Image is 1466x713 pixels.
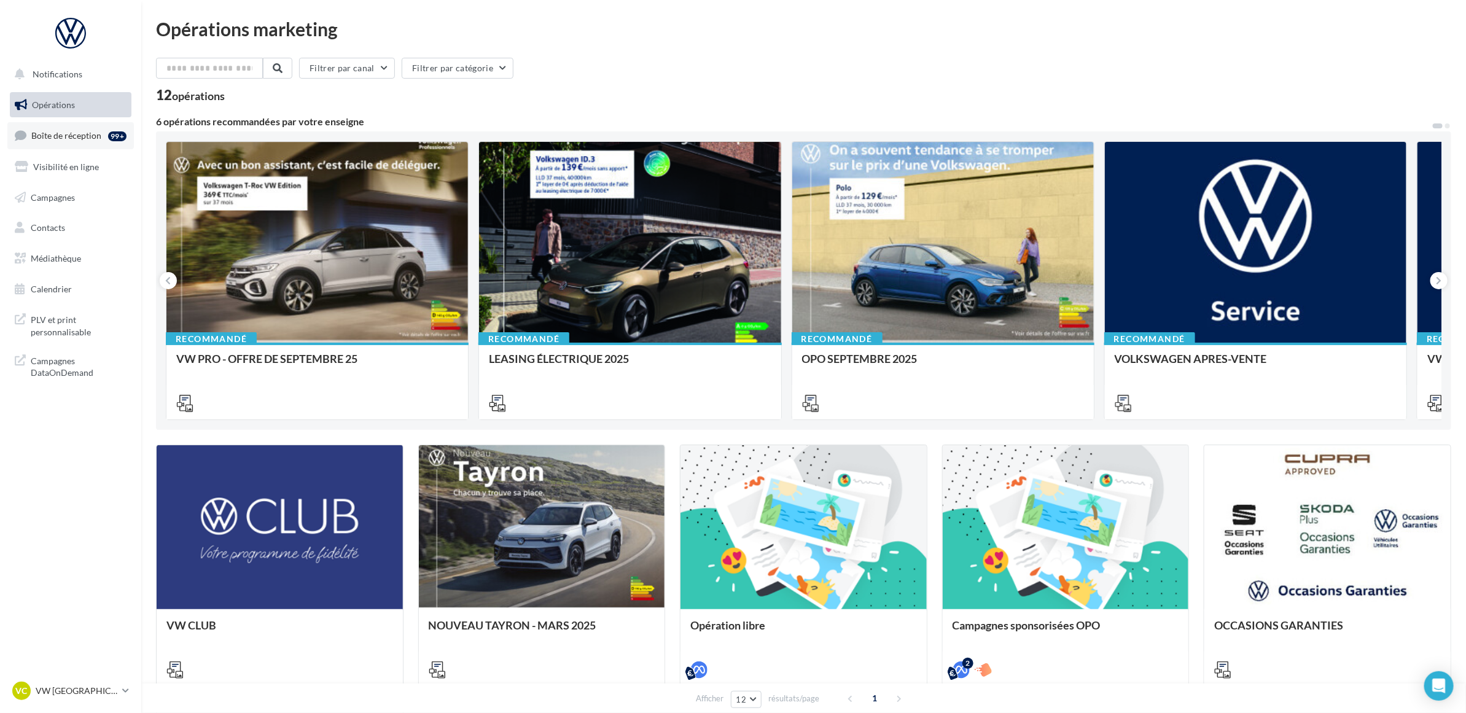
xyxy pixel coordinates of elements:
div: Campagnes sponsorisées OPO [953,619,1179,644]
div: OPO SEPTEMBRE 2025 [802,353,1084,377]
div: 2 [962,658,973,669]
p: VW [GEOGRAPHIC_DATA] [36,685,117,697]
a: Calendrier [7,276,134,302]
a: VC VW [GEOGRAPHIC_DATA] [10,679,131,703]
div: NOUVEAU TAYRON - MARS 2025 [429,619,655,644]
div: VW PRO - OFFRE DE SEPTEMBRE 25 [176,353,458,377]
div: OCCASIONS GARANTIES [1214,619,1441,644]
div: Opérations marketing [156,20,1451,38]
span: Opérations [32,99,75,110]
span: Contacts [31,222,65,233]
span: Notifications [33,69,82,79]
button: Filtrer par catégorie [402,58,513,79]
div: 6 opérations recommandées par votre enseigne [156,117,1432,127]
span: 12 [736,695,747,704]
span: Boîte de réception [31,130,101,141]
button: 12 [731,691,762,708]
button: Filtrer par canal [299,58,395,79]
a: Campagnes [7,185,134,211]
div: VW CLUB [166,619,393,644]
div: VOLKSWAGEN APRES-VENTE [1115,353,1397,377]
button: Notifications [7,61,129,87]
span: VC [16,685,28,697]
a: Opérations [7,92,134,118]
div: Opération libre [690,619,917,644]
span: Afficher [696,693,724,704]
span: Médiathèque [31,253,81,263]
div: Recommandé [792,332,883,346]
span: Campagnes [31,192,75,202]
div: Recommandé [166,332,257,346]
span: PLV et print personnalisable [31,311,127,338]
span: Calendrier [31,284,72,294]
div: 12 [156,88,225,102]
span: Campagnes DataOnDemand [31,353,127,379]
a: Boîte de réception99+ [7,122,134,149]
div: opérations [172,90,225,101]
div: Recommandé [478,332,569,346]
a: Campagnes DataOnDemand [7,348,134,384]
a: Visibilité en ligne [7,154,134,180]
span: Visibilité en ligne [33,162,99,172]
a: PLV et print personnalisable [7,306,134,343]
div: 99+ [108,131,127,141]
div: Open Intercom Messenger [1424,671,1454,701]
div: LEASING ÉLECTRIQUE 2025 [489,353,771,377]
a: Médiathèque [7,246,134,271]
div: Recommandé [1104,332,1195,346]
span: 1 [865,688,884,708]
span: résultats/page [768,693,819,704]
a: Contacts [7,215,134,241]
